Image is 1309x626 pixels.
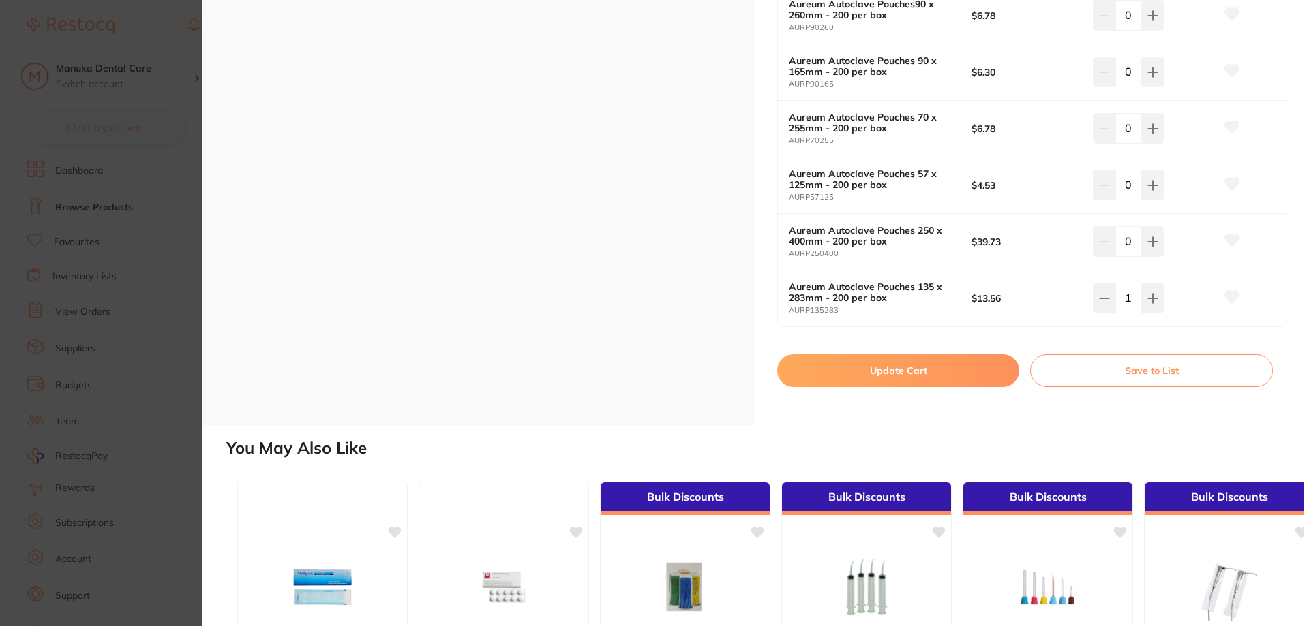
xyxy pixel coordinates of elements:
[789,306,972,315] small: AURP135283
[789,55,953,77] b: Aureum Autoclave Pouches 90 x 165mm - 200 per box
[789,249,972,258] small: AURP250400
[972,293,1081,304] b: $13.56
[1004,553,1092,621] img: Aureum Mixing Tips
[641,553,729,621] img: Aureum Microapplicator
[789,112,953,134] b: Aureum Autoclave Pouches 70 x 255mm - 200 per box
[972,180,1081,191] b: $4.53
[972,67,1081,78] b: $6.30
[1030,354,1273,387] button: Save to List
[789,281,953,303] b: Aureum Autoclave Pouches 135 x 283mm - 200 per box
[789,193,972,202] small: AURP57125
[789,80,972,89] small: AURP90165
[789,168,953,190] b: Aureum Autoclave Pouches 57 x 125mm - 200 per box
[460,553,548,621] img: NSK Autoclave Regenerating Tablets
[226,439,1304,458] h2: You May Also Like
[972,236,1081,247] b: $39.73
[1185,553,1274,621] img: Aureum Syringe Sleeves
[972,123,1081,134] b: $6.78
[777,354,1019,387] button: Update Cart
[822,553,911,621] img: Aureum Curved Tip Syringes
[601,482,770,515] div: Bulk Discounts
[972,10,1081,21] b: $6.78
[789,136,972,145] small: AURP70255
[278,553,367,621] img: Medipack Autoclave Pouches 190 x 330mm - Box of 200
[963,482,1132,515] div: Bulk Discounts
[782,482,951,515] div: Bulk Discounts
[789,23,972,32] small: AURP90260
[789,225,953,247] b: Aureum Autoclave Pouches 250 x 400mm - 200 per box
